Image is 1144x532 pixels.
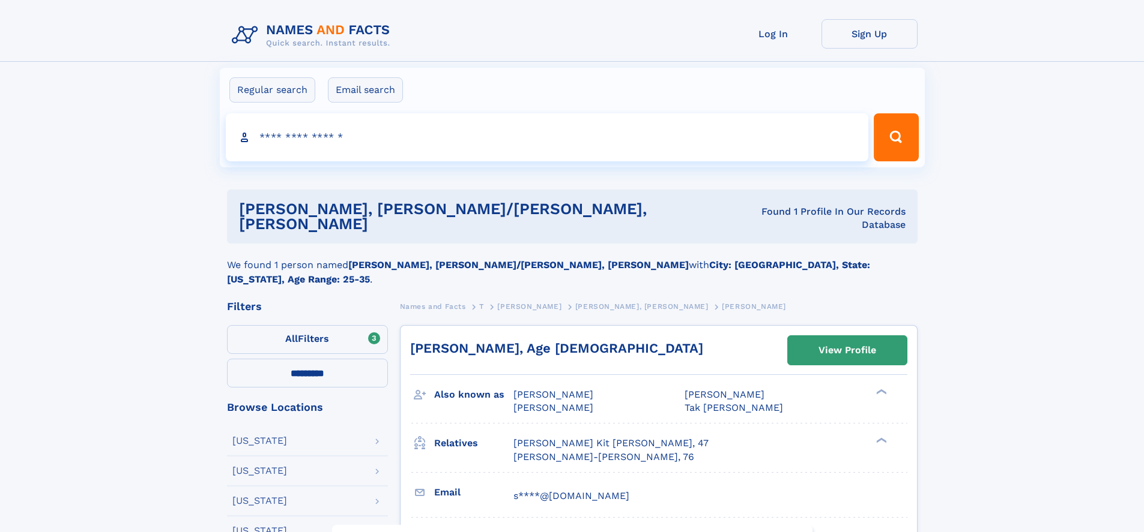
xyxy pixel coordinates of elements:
[227,259,870,285] b: City: [GEOGRAPHIC_DATA], State: [US_STATE], Age Range: 25-35
[226,113,869,161] input: search input
[328,77,403,103] label: Email search
[479,302,484,311] span: T
[229,77,315,103] label: Regular search
[434,433,513,453] h3: Relatives
[400,299,466,314] a: Names and Facts
[513,389,593,400] span: [PERSON_NAME]
[575,299,709,314] a: [PERSON_NAME], [PERSON_NAME]
[479,299,484,314] a: T
[819,336,876,364] div: View Profile
[227,325,388,354] label: Filters
[873,437,888,444] div: ❯
[685,389,764,400] span: [PERSON_NAME]
[822,19,918,49] a: Sign Up
[434,384,513,405] h3: Also known as
[513,402,593,413] span: [PERSON_NAME]
[227,19,400,52] img: Logo Names and Facts
[434,482,513,503] h3: Email
[497,299,561,314] a: [PERSON_NAME]
[285,333,298,344] span: All
[685,402,783,413] span: Tak [PERSON_NAME]
[497,302,561,311] span: [PERSON_NAME]
[725,19,822,49] a: Log In
[788,336,907,365] a: View Profile
[232,466,287,476] div: [US_STATE]
[873,388,888,396] div: ❯
[874,113,918,161] button: Search Button
[410,341,703,356] a: [PERSON_NAME], Age [DEMOGRAPHIC_DATA]
[239,202,732,232] h1: [PERSON_NAME], [PERSON_NAME]/[PERSON_NAME], [PERSON_NAME]
[227,402,388,413] div: Browse Locations
[348,259,689,270] b: [PERSON_NAME], [PERSON_NAME]/[PERSON_NAME], [PERSON_NAME]
[232,496,287,506] div: [US_STATE]
[227,244,918,287] div: We found 1 person named with .
[232,436,287,446] div: [US_STATE]
[513,450,694,464] a: [PERSON_NAME]-[PERSON_NAME], 76
[731,205,905,232] div: Found 1 Profile In Our Records Database
[227,301,388,312] div: Filters
[513,437,709,450] a: [PERSON_NAME] Kit [PERSON_NAME], 47
[722,302,786,311] span: [PERSON_NAME]
[575,302,709,311] span: [PERSON_NAME], [PERSON_NAME]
